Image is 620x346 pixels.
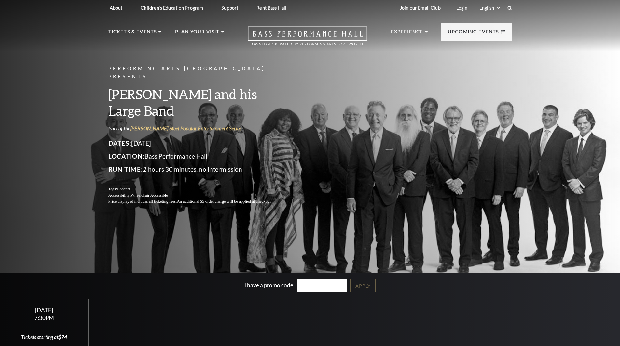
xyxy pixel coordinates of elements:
[177,199,271,204] span: An additional $5 order charge will be applied at checkout.
[108,125,287,132] p: Part of the
[8,307,81,314] div: [DATE]
[117,187,130,191] span: Concert
[130,125,241,131] a: [PERSON_NAME] Steel Popular Entertainment Series
[108,86,287,119] h3: [PERSON_NAME] and his Large Band
[391,28,423,40] p: Experience
[8,315,81,321] div: 7:30PM
[141,5,203,11] p: Children's Education Program
[108,164,287,174] p: 2 hours 30 minutes, no intermission
[110,5,123,11] p: About
[448,28,499,40] p: Upcoming Events
[8,333,81,340] div: Tickets starting at
[108,139,131,147] span: Dates:
[478,5,501,11] select: Select:
[108,28,157,40] p: Tickets & Events
[108,199,287,205] p: Price displayed includes all ticketing fees.
[175,28,220,40] p: Plan Your Visit
[108,192,287,199] p: Accessibility:
[256,5,286,11] p: Rent Bass Hall
[108,65,287,81] p: Performing Arts [GEOGRAPHIC_DATA] Presents
[131,193,168,198] span: Wheelchair Accessible
[108,138,287,148] p: [DATE]
[221,5,238,11] p: Support
[108,152,145,160] span: Location:
[108,165,143,173] span: Run Time:
[58,334,67,340] span: $74
[244,282,293,288] label: I have a promo code
[108,186,287,192] p: Tags:
[108,151,287,161] p: Bass Performance Hall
